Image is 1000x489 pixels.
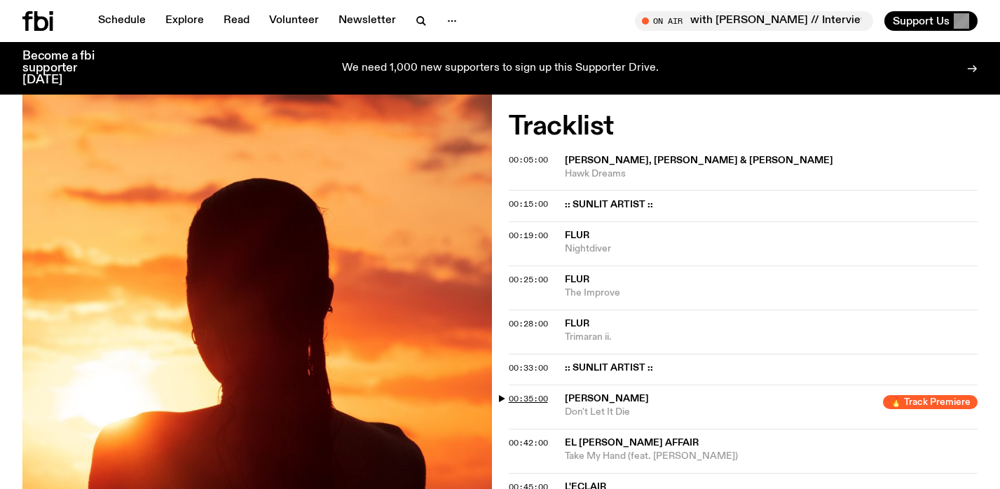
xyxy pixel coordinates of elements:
[342,62,659,75] p: We need 1,000 new supporters to sign up this Supporter Drive.
[565,167,978,181] span: Hawk Dreams
[509,276,548,284] button: 00:25:00
[565,242,978,256] span: Nightdiver
[509,114,978,139] h2: Tracklist
[509,364,548,372] button: 00:33:00
[215,11,258,31] a: Read
[509,439,548,447] button: 00:42:00
[509,318,548,329] span: 00:28:00
[565,450,978,463] span: Take My Hand (feat. [PERSON_NAME])
[22,50,112,86] h3: Become a fbi supporter [DATE]
[509,154,548,165] span: 00:05:00
[635,11,873,31] button: On AirMornings with [PERSON_NAME] // Interview with Momma
[565,438,699,448] span: El [PERSON_NAME] Affair
[509,200,548,208] button: 00:15:00
[565,198,970,212] span: :: SUNLIT ARTIST ::
[565,394,649,404] span: [PERSON_NAME]
[509,274,548,285] span: 00:25:00
[157,11,212,31] a: Explore
[884,11,978,31] button: Support Us
[509,230,548,241] span: 00:19:00
[509,156,548,164] button: 00:05:00
[509,320,548,328] button: 00:28:00
[565,319,589,329] span: Flur
[893,15,950,27] span: Support Us
[565,361,970,375] span: :: SUNLIT ARTIST ::
[565,406,875,419] span: Don't Let It Die
[261,11,327,31] a: Volunteer
[509,395,548,403] button: 00:35:00
[565,156,833,165] span: [PERSON_NAME], [PERSON_NAME] & [PERSON_NAME]
[509,393,548,404] span: 00:35:00
[565,275,589,284] span: Flur
[565,230,589,240] span: Flur
[509,198,548,209] span: 00:15:00
[509,232,548,240] button: 00:19:00
[90,11,154,31] a: Schedule
[565,331,978,344] span: Trimaran ii.
[509,437,548,448] span: 00:42:00
[883,395,978,409] span: 🔥 Track Premiere
[330,11,404,31] a: Newsletter
[565,287,978,300] span: The Improve
[509,362,548,373] span: 00:33:00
